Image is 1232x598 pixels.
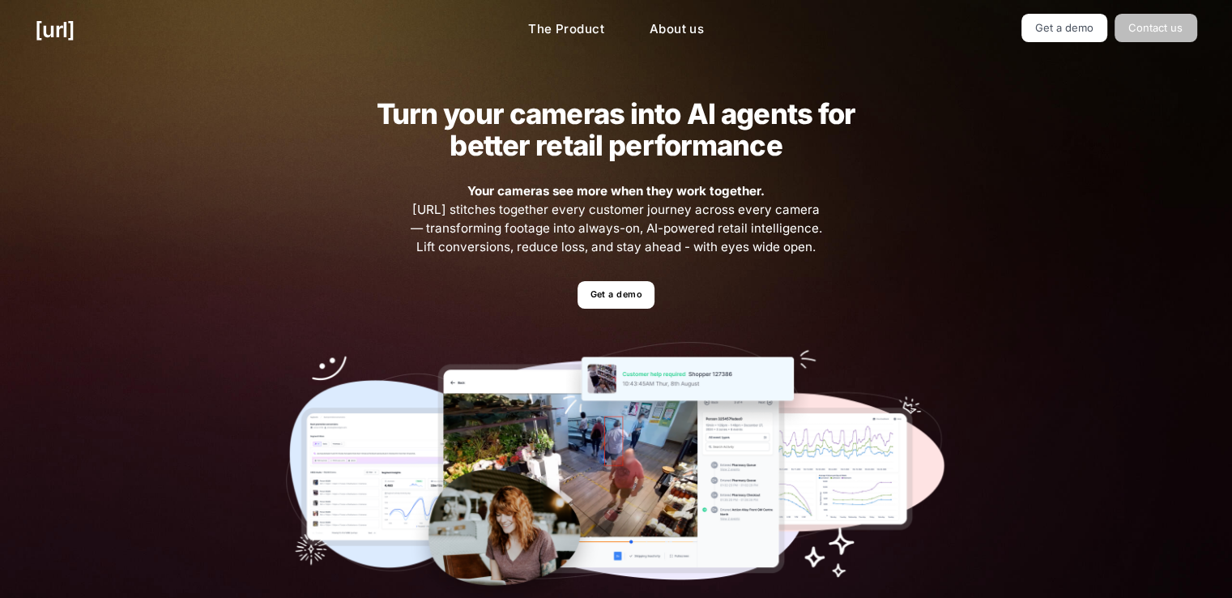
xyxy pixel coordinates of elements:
a: Get a demo [578,281,654,310]
span: [URL] stitches together every customer journey across every camera — transforming footage into al... [408,182,825,256]
a: Contact us [1115,14,1197,42]
h2: Turn your cameras into AI agents for better retail performance [351,98,880,161]
a: Get a demo [1021,14,1108,42]
strong: Your cameras see more when they work together. [467,183,765,199]
a: [URL] [35,14,75,45]
a: About us [637,14,717,45]
a: The Product [515,14,617,45]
